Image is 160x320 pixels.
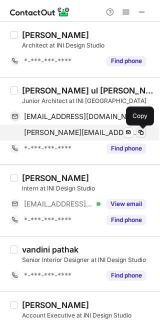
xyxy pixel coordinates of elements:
div: [PERSON_NAME] [22,30,89,40]
div: vandini pathak [22,244,78,254]
div: Junior Architect at INI [GEOGRAPHIC_DATA] [22,96,154,105]
span: [EMAIL_ADDRESS][DOMAIN_NAME] [24,199,93,208]
span: [EMAIL_ADDRESS][DOMAIN_NAME] [24,112,138,121]
button: Reveal Button [106,56,146,66]
img: ContactOut v5.3.10 [10,6,70,18]
div: Account Executive at INI Design Studio [22,311,154,320]
div: Intern at INI Design Studio [22,184,154,193]
button: Reveal Button [106,270,146,280]
div: [PERSON_NAME] ul [PERSON_NAME] [22,85,154,95]
div: Architect at INI Design Studio [22,41,154,50]
button: Reveal Button [106,215,146,225]
span: [PERSON_NAME][EMAIL_ADDRESS][DOMAIN_NAME] [24,128,138,137]
div: Senior Interior Designer at INI Design Studio [22,255,154,264]
button: Reveal Button [106,143,146,153]
div: [PERSON_NAME] [22,300,89,310]
button: Reveal Button [106,199,146,209]
div: [PERSON_NAME] [22,173,89,183]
